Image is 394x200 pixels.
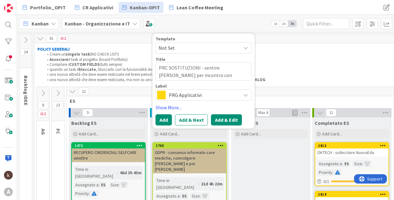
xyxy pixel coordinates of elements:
[53,102,63,109] span: 13
[153,148,226,173] div: GDPR - consenso informato cure mediche, coinvolgere [PERSON_NAME] e poi [PERSON_NAME]
[190,193,200,199] div: Size
[271,20,280,27] span: 1x
[89,190,90,197] span: :
[180,193,181,199] span: :
[315,148,388,157] div: OKTECH - sollecitare NuovaEdu
[58,35,68,42] span: 2
[362,160,363,167] span: :
[322,131,342,137] span: Add Card...
[280,20,288,27] span: 2x
[50,57,68,62] strong: Associare
[211,114,242,125] button: Add & Edit
[37,47,70,52] strong: POLICY GENERALI
[71,120,97,126] span: Backlog ES
[155,193,180,199] div: Assegnato a
[181,193,188,199] div: ES
[118,169,143,176] div: 46d 3h 43m
[70,98,386,104] span: ES
[352,160,362,167] div: Size
[343,160,351,167] div: ES
[109,181,119,188] div: Size
[69,62,100,67] strong: CUSTOM FIELDS
[78,88,89,95] span: 22
[74,181,98,188] div: Assegnato a
[99,181,107,188] div: ES
[169,91,238,99] span: PRG Applicativi
[23,75,29,106] span: Backlog IDEE
[75,143,145,148] div: 1472
[318,192,388,197] div: 1814
[117,169,118,176] span: :
[20,48,31,56] span: 24
[46,35,57,42] span: 61
[323,178,329,185] span: 0 / 1
[317,169,332,176] div: Priority
[155,104,252,111] a: Show More...
[82,4,113,11] span: CR Applicativi
[175,114,208,125] button: Add & Next
[66,52,90,57] strong: singolo task
[4,4,13,12] img: Visit kanbanzone.com
[315,142,389,186] a: 1812OKTECH - sollecitare NuovaEduAssegnato a:ESSize:Priority:0/1
[317,160,342,167] div: Assegnato a
[74,190,89,197] div: Priority
[79,131,98,137] span: Add Card...
[40,129,46,135] span: AG
[332,169,333,176] span: :
[72,143,145,148] div: 1472
[155,114,172,125] button: Add
[315,178,388,185] div: 0/1
[4,171,13,180] img: kh
[65,20,130,27] b: Kanban - Organizzazione e IT
[199,180,199,187] span: :
[55,129,61,134] span: FC
[4,188,13,196] div: A
[315,143,388,157] div: 1812OKTECH - sollecitare NuovaEdu
[79,67,96,72] strong: bloccato
[177,4,223,11] span: Lean Coffee Meeting
[315,143,388,148] div: 1812
[258,111,268,114] div: Max 4
[32,20,49,27] span: Kanban
[155,57,165,62] label: Title
[71,2,117,13] a: CR Applicativi
[38,102,48,109] span: 8
[326,109,336,116] span: 11
[248,77,265,82] strong: BACKLOG
[38,110,48,118] span: 2
[155,84,167,88] span: Label
[19,2,69,13] a: Portfolio_OPIT
[315,192,388,197] div: 1814
[72,148,145,162] div: RECUPERO CREDENZIALI SELFCARE windtre
[318,143,388,148] div: 1812
[30,4,66,11] span: Portfolio_OPIT
[153,143,226,173] div: 1765GDPR - consenso informato cure mediche, coinvolgere [PERSON_NAME] e poi [PERSON_NAME]
[156,143,226,148] div: 1765
[241,131,261,137] span: Add Card...
[153,143,226,148] div: 1765
[155,177,199,191] div: Time in [GEOGRAPHIC_DATA]
[119,2,164,13] a: Kanban-OPIT
[315,120,349,126] span: Completato ES
[130,4,160,11] span: Kanban-OPIT
[342,160,343,167] span: :
[82,109,93,116] span: 9
[160,131,180,137] span: Add Card...
[200,193,201,199] span: :
[199,180,224,187] div: 21d 4h 22m
[303,18,349,29] input: Quick Filter...
[159,44,236,52] span: Not Set
[288,20,296,27] span: 3x
[165,2,227,13] a: Lean Coffee Meeting
[119,181,120,188] span: :
[155,62,252,81] textarea: PRC SOSTITUZIONI - sentire [PERSON_NAME] per incontro con Intellico e [PERSON_NAME]
[74,166,117,180] div: Time in [GEOGRAPHIC_DATA]
[72,143,145,162] div: 1472RECUPERO CREDENZIALI SELFCARE windtre
[155,37,175,41] span: Template
[13,1,28,8] span: Support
